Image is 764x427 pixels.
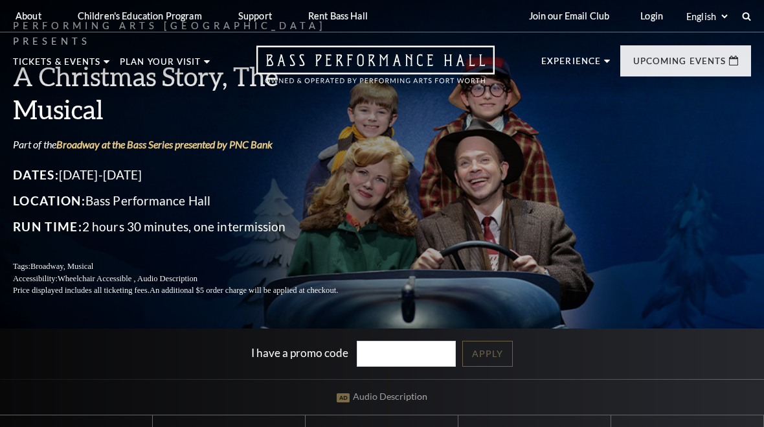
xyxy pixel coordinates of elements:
[13,190,369,211] p: Bass Performance Hall
[13,58,100,73] p: Tickets & Events
[308,10,368,21] p: Rent Bass Hall
[541,57,601,73] p: Experience
[633,57,726,73] p: Upcoming Events
[13,193,85,208] span: Location:
[56,138,273,150] a: Broadway at the Bass Series presented by PNC Bank
[120,58,201,73] p: Plan Your Visit
[78,10,202,21] p: Children's Education Program
[13,137,369,152] p: Part of the
[13,284,369,297] p: Price displayed includes all ticketing fees.
[238,10,272,21] p: Support
[16,10,41,21] p: About
[13,260,369,273] p: Tags:
[13,273,369,285] p: Accessibility:
[150,286,338,295] span: An additional $5 order charge will be applied at checkout.
[13,219,82,234] span: Run Time:
[251,345,348,359] label: I have a promo code
[13,167,59,182] span: Dates:
[13,216,369,237] p: 2 hours 30 minutes, one intermission
[684,10,730,23] select: Select:
[30,262,93,271] span: Broadway, Musical
[13,165,369,185] p: [DATE]-[DATE]
[58,274,197,283] span: Wheelchair Accessible , Audio Description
